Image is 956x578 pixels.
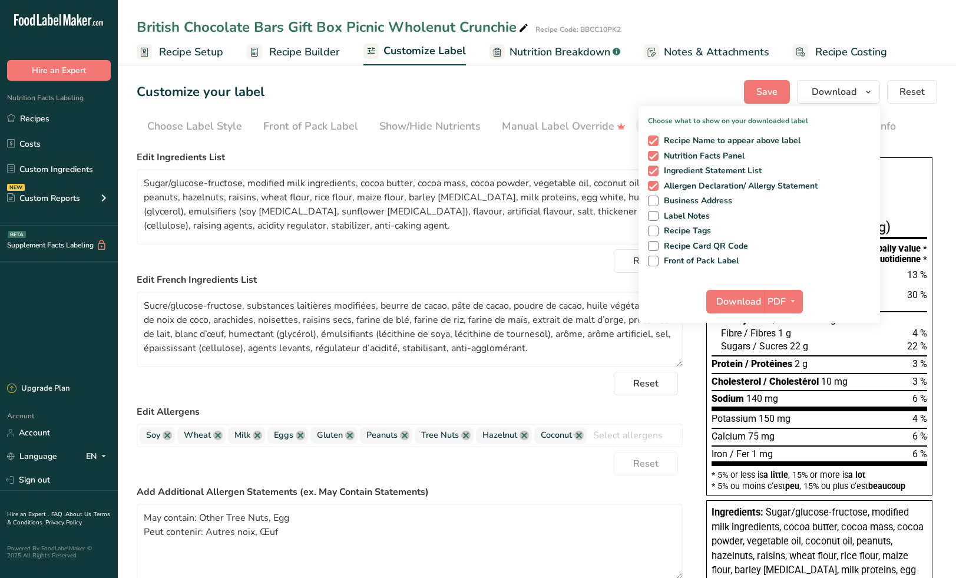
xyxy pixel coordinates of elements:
[659,241,749,252] span: Recipe Card QR Code
[712,314,770,325] span: Carbohydrate
[7,60,111,81] button: Hire an Expert
[137,485,683,499] label: Add Additional Allergen Statements (ex. May Contain Statements)
[763,376,819,387] span: / Cholestérol
[659,136,801,146] span: Recipe Name to appear above label
[712,393,744,404] span: Sodium
[421,429,459,442] span: Tree Nuts
[482,429,517,442] span: Hazelnut
[659,166,762,176] span: Ingredient Statement List
[137,273,683,287] label: Edit French Ingredients List
[763,470,788,480] span: a little
[746,393,778,404] span: 140 mg
[541,429,572,442] span: Coconut
[795,358,808,369] span: 2 g
[7,545,111,559] div: Powered By FoodLabelMaker © 2025 All Rights Reserved
[137,150,683,164] label: Edit Ingredients List
[744,328,776,339] span: / Fibres
[659,196,733,206] span: Business Address
[744,80,790,104] button: Save
[45,518,82,527] a: Privacy Policy
[815,44,887,60] span: Recipe Costing
[502,118,626,134] div: Manual Label Override
[818,314,836,325] span: 25 g
[759,413,790,424] span: 150 mg
[274,429,293,442] span: Eggs
[821,376,848,387] span: 10 mg
[907,341,927,352] span: 22 %
[659,211,710,222] span: Label Notes
[752,448,773,460] span: 1 mg
[86,450,111,464] div: EN
[137,39,223,65] a: Recipe Setup
[664,44,769,60] span: Notes & Attachments
[706,290,764,313] button: Download
[8,231,26,238] div: BETA
[383,43,466,59] span: Customize Label
[489,39,620,65] a: Nutrition Breakdown
[712,358,743,369] span: Protein
[587,426,682,444] input: Select allergens
[51,510,65,518] a: FAQ .
[614,372,678,395] button: Reset
[7,184,25,191] div: NEW
[785,481,799,491] span: peu
[137,405,683,419] label: Edit Allergens
[137,16,531,38] div: British Chocolate Bars Gift Box Picnic Wholenut Crunchie
[614,452,678,475] button: Reset
[146,429,160,442] span: Soy
[137,82,264,102] h1: Customize your label
[778,328,791,339] span: 1 g
[147,118,242,134] div: Choose Label Style
[721,341,750,352] span: Sugars
[659,226,712,236] span: Recipe Tags
[65,510,94,518] a: About Us .
[159,44,223,60] span: Recipe Setup
[659,151,745,161] span: Nutrition Facts Panel
[263,118,358,134] div: Front of Pack Label
[535,24,621,35] div: Recipe Code: BBCC10PK2
[633,254,659,268] span: Reset
[773,314,815,325] span: / Glucides
[659,256,739,266] span: Front of Pack Label
[712,507,763,518] span: Ingredients:
[7,383,70,395] div: Upgrade Plan
[756,85,778,99] span: Save
[916,538,944,566] iframe: Intercom live chat
[712,431,746,442] span: Calcium
[379,118,481,134] div: Show/Hide Nutrients
[812,85,856,99] span: Download
[363,38,466,66] a: Customize Label
[753,341,788,352] span: / Sucres
[912,358,927,369] span: 3 %
[7,192,80,204] div: Custom Reports
[614,249,678,273] button: Reset
[907,269,927,280] span: 13 %
[793,39,887,65] a: Recipe Costing
[748,431,775,442] span: 75 mg
[907,289,927,300] span: 30 %
[712,466,927,490] section: * 5% or less is , 15% or more is
[712,413,756,424] span: Potassium
[317,429,343,442] span: Gluten
[912,448,927,460] span: 6 %
[184,429,211,442] span: Wheat
[764,290,803,313] button: PDF
[234,429,250,442] span: Milk
[7,510,110,527] a: Terms & Conditions .
[745,358,792,369] span: / Protéines
[912,413,927,424] span: 4 %
[659,181,818,191] span: Allergen Declaration/ Allergy Statement
[790,341,808,352] span: 22 g
[712,448,727,460] span: Iron
[912,328,927,339] span: 4 %
[644,39,769,65] a: Notes & Attachments
[887,80,937,104] button: Reset
[848,470,865,480] span: a lot
[7,446,57,467] a: Language
[247,39,340,65] a: Recipe Builder
[7,510,49,518] a: Hire an Expert .
[716,295,761,309] span: Download
[510,44,610,60] span: Nutrition Breakdown
[639,106,880,126] p: Choose what to show on your downloaded label
[633,376,659,391] span: Reset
